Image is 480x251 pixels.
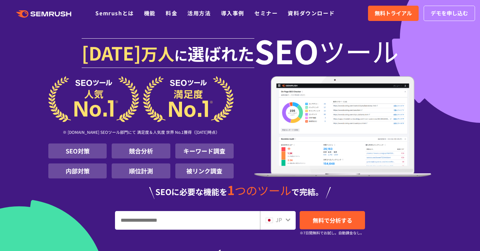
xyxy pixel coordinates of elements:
a: 無料で分析する [300,211,365,229]
a: 機能 [144,9,156,17]
span: 無料トライアル [375,9,412,18]
a: 無料トライアル [368,6,419,21]
a: Semrushとは [95,9,134,17]
span: JP [276,216,282,224]
a: 導入事例 [221,9,244,17]
li: SEO対策 [48,143,107,158]
span: [DATE] [82,39,141,66]
span: SEO [254,37,319,64]
a: セミナー [254,9,278,17]
li: キーワード調査 [175,143,234,158]
small: ※7日間無料でお試し。自動課金なし。 [300,230,364,236]
li: 被リンク調査 [175,163,234,178]
span: で完結。 [291,186,323,197]
span: 無料で分析する [313,216,352,224]
a: 資料ダウンロード [288,9,335,17]
span: デモを申し込む [431,9,468,18]
span: 1 [227,181,235,199]
span: 選ばれた [188,41,254,65]
span: ツール [319,37,399,64]
li: 競合分析 [112,143,170,158]
span: 万人 [141,41,174,65]
span: に [174,45,188,65]
a: 活用方法 [187,9,211,17]
li: 順位計測 [112,163,170,178]
input: URL、キーワードを入力してください [115,211,260,229]
div: ※ [DOMAIN_NAME] SEOツール部門にて 満足度＆人気度 世界 No.1獲得（[DATE]時点） [48,122,234,143]
span: つのツール [235,182,291,198]
a: デモを申し込む [424,6,475,21]
li: 内部対策 [48,163,107,178]
div: SEOに必要な機能を [48,184,432,199]
a: 料金 [166,9,177,17]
